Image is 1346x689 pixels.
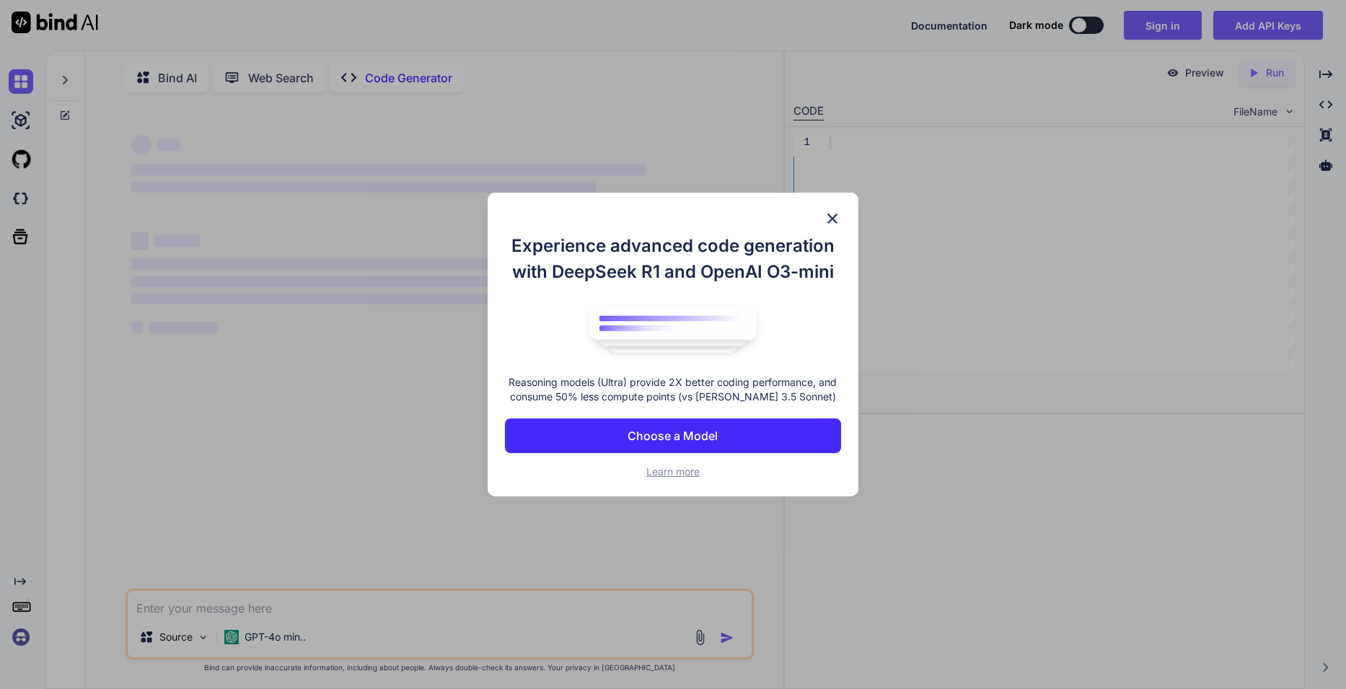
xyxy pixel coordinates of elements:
[646,465,700,478] span: Learn more
[505,375,840,404] p: Reasoning models (Ultra) provide 2X better coding performance, and consume 50% less compute point...
[505,233,840,285] h1: Experience advanced code generation with DeepSeek R1 and OpenAI O3-mini
[824,210,841,227] img: close
[505,418,840,453] button: Choose a Model
[628,427,718,444] p: Choose a Model
[579,299,767,361] img: bind logo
